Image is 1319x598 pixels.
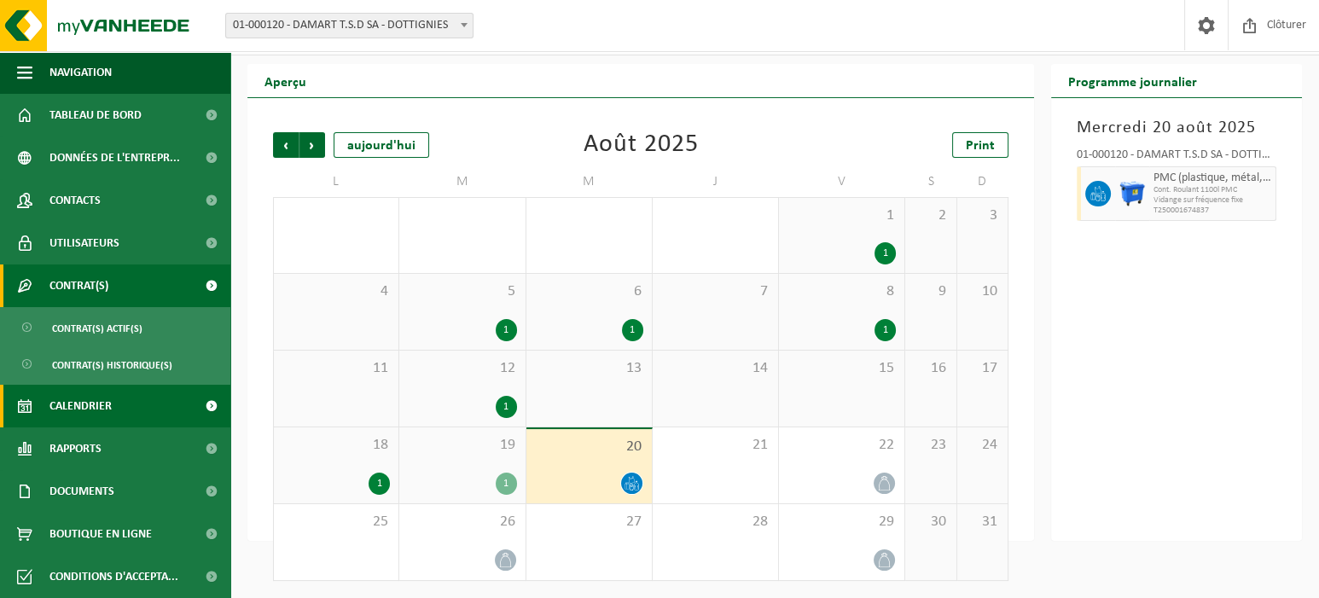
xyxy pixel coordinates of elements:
td: D [957,166,1008,197]
span: 10 [966,282,999,301]
span: 01-000120 - DAMART T.S.D SA - DOTTIGNIES [225,13,474,38]
h2: Aperçu [247,64,323,97]
span: Contacts [49,179,101,222]
img: WB-1100-HPE-BE-01 [1119,181,1145,206]
div: 1 [622,319,643,341]
span: Navigation [49,51,112,94]
div: 1 [874,242,896,264]
span: 31 [966,513,999,531]
td: V [779,166,905,197]
span: 17 [966,359,999,378]
span: 9 [914,282,947,301]
span: 26 [408,513,516,531]
td: J [653,166,779,197]
div: 1 [496,473,517,495]
div: 1 [496,319,517,341]
span: 22 [787,436,896,455]
div: aujourd'hui [334,132,429,158]
span: 4 [282,282,390,301]
span: 1 [787,206,896,225]
span: 01-000120 - DAMART T.S.D SA - DOTTIGNIES [226,14,473,38]
span: 3 [966,206,999,225]
span: 25 [282,513,390,531]
span: 8 [787,282,896,301]
span: 12 [408,359,516,378]
div: 1 [369,473,390,495]
span: Utilisateurs [49,222,119,264]
td: M [399,166,526,197]
span: Précédent [273,132,299,158]
div: 01-000120 - DAMART T.S.D SA - DOTTIGNIES [1077,149,1276,166]
span: 11 [282,359,390,378]
span: Données de l'entrepr... [49,136,180,179]
span: 16 [914,359,947,378]
span: T250001674837 [1153,206,1271,216]
span: Boutique en ligne [49,513,152,555]
td: L [273,166,399,197]
span: 7 [661,282,770,301]
div: 1 [496,396,517,418]
a: Print [952,132,1008,158]
h3: Mercredi 20 août 2025 [1077,115,1276,141]
span: 23 [914,436,947,455]
span: 27 [535,513,643,531]
span: 19 [408,436,516,455]
span: 5 [408,282,516,301]
a: Contrat(s) historique(s) [4,348,226,380]
td: M [526,166,653,197]
span: Print [966,139,995,153]
span: 24 [966,436,999,455]
span: Cont. Roulant 1100l PMC [1153,185,1271,195]
span: Suivant [299,132,325,158]
span: 15 [787,359,896,378]
span: Contrat(s) actif(s) [52,312,142,345]
td: S [905,166,956,197]
span: Contrat(s) historique(s) [52,349,172,381]
span: 2 [914,206,947,225]
a: Contrat(s) actif(s) [4,311,226,344]
span: 21 [661,436,770,455]
span: Calendrier [49,385,112,427]
span: Rapports [49,427,102,470]
span: 29 [787,513,896,531]
span: Vidange sur fréquence fixe [1153,195,1271,206]
span: 14 [661,359,770,378]
span: 28 [661,513,770,531]
span: 13 [535,359,643,378]
h2: Programme journalier [1051,64,1214,97]
span: 6 [535,282,643,301]
span: Contrat(s) [49,264,108,307]
span: Tableau de bord [49,94,142,136]
span: PMC (plastique, métal, carton boisson) (industriel) [1153,171,1271,185]
span: 20 [535,438,643,456]
span: Conditions d'accepta... [49,555,178,598]
span: Documents [49,470,114,513]
div: Août 2025 [584,132,699,158]
div: 1 [874,319,896,341]
span: 18 [282,436,390,455]
span: 30 [914,513,947,531]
